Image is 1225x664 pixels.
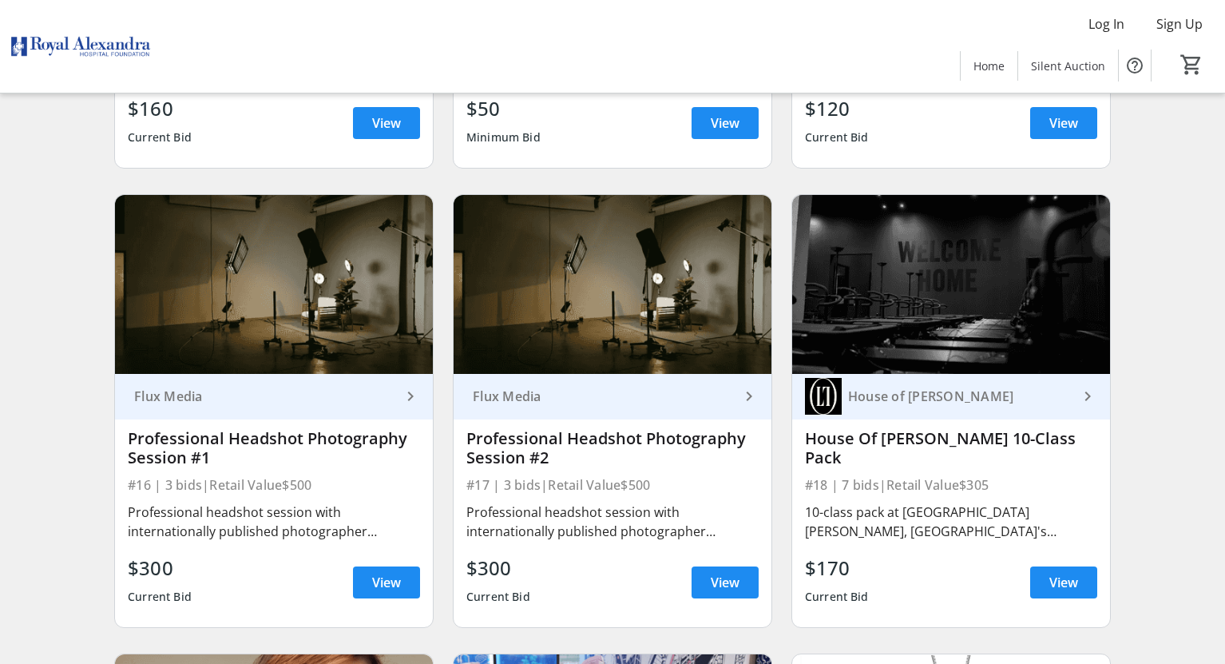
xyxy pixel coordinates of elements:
a: View [353,107,420,139]
button: Cart [1177,50,1206,79]
a: View [353,567,420,598]
div: Minimum Bid [466,123,541,152]
img: House of Lagree [805,378,842,415]
a: View [1030,567,1097,598]
div: $120 [805,94,869,123]
a: Flux Media [454,374,771,419]
span: View [372,113,401,133]
div: Flux Media [466,388,739,404]
div: Current Bid [128,123,192,152]
a: View [1030,107,1097,139]
div: House Of [PERSON_NAME] 10-Class Pack [805,429,1097,467]
div: $300 [128,554,192,582]
span: View [711,573,739,592]
span: View [1049,573,1078,592]
div: Current Bid [466,582,530,611]
div: Current Bid [128,582,192,611]
span: Home [973,58,1005,74]
div: $160 [128,94,192,123]
button: Log In [1076,11,1137,37]
mat-icon: keyboard_arrow_right [739,387,759,406]
a: Home [961,51,1017,81]
div: #17 | 3 bids | Retail Value $500 [466,474,759,496]
span: View [372,573,401,592]
a: Silent Auction [1018,51,1118,81]
span: View [711,113,739,133]
div: Professional headshot session with internationally published photographer [PERSON_NAME] at Flux M... [466,503,759,541]
div: #16 | 3 bids | Retail Value $500 [128,474,420,496]
div: Professional headshot session with internationally published photographer [PERSON_NAME] at Flux M... [128,503,420,541]
span: Silent Auction [1031,58,1105,74]
img: Royal Alexandra Hospital Foundation's Logo [10,6,152,86]
div: Current Bid [805,123,869,152]
a: House of LagreeHouse of [PERSON_NAME] [792,374,1110,419]
div: $50 [466,94,541,123]
img: Professional Headshot Photography Session #2 [454,195,771,374]
a: View [692,107,759,139]
div: Current Bid [805,582,869,611]
div: Flux Media [128,388,401,404]
mat-icon: keyboard_arrow_right [401,387,420,406]
span: Log In [1088,14,1124,34]
img: Professional Headshot Photography Session #1 [115,195,433,374]
div: $300 [466,554,530,582]
button: Sign Up [1144,11,1215,37]
div: Professional Headshot Photography Session #2 [466,429,759,467]
div: House of [PERSON_NAME] [842,388,1078,404]
div: 10-class pack at [GEOGRAPHIC_DATA][PERSON_NAME], [GEOGRAPHIC_DATA]'s premier [PERSON_NAME] studio... [805,503,1097,541]
span: View [1049,113,1078,133]
a: Flux Media [115,374,433,419]
a: View [692,567,759,598]
span: Sign Up [1156,14,1203,34]
button: Help [1119,50,1151,82]
div: Professional Headshot Photography Session #1 [128,429,420,467]
img: House Of Lagree 10-Class Pack [792,195,1110,374]
div: $170 [805,554,869,582]
mat-icon: keyboard_arrow_right [1078,387,1097,406]
div: #18 | 7 bids | Retail Value $305 [805,474,1097,496]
